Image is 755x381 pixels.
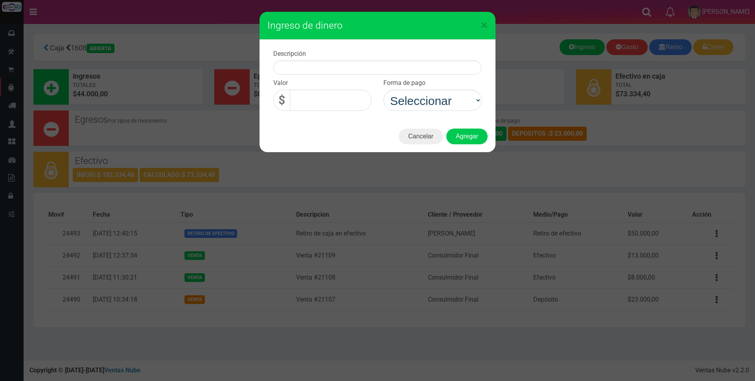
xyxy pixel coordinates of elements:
label: Descripción [273,50,306,59]
button: Cancelar [399,129,443,144]
strong: $ [278,93,285,107]
button: Close [481,19,488,31]
button: Agregar [446,129,488,144]
h3: Ingreso de dinero [267,20,488,31]
label: Valor [273,79,288,88]
span: × [481,18,488,33]
label: Forma de pago [383,79,425,88]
